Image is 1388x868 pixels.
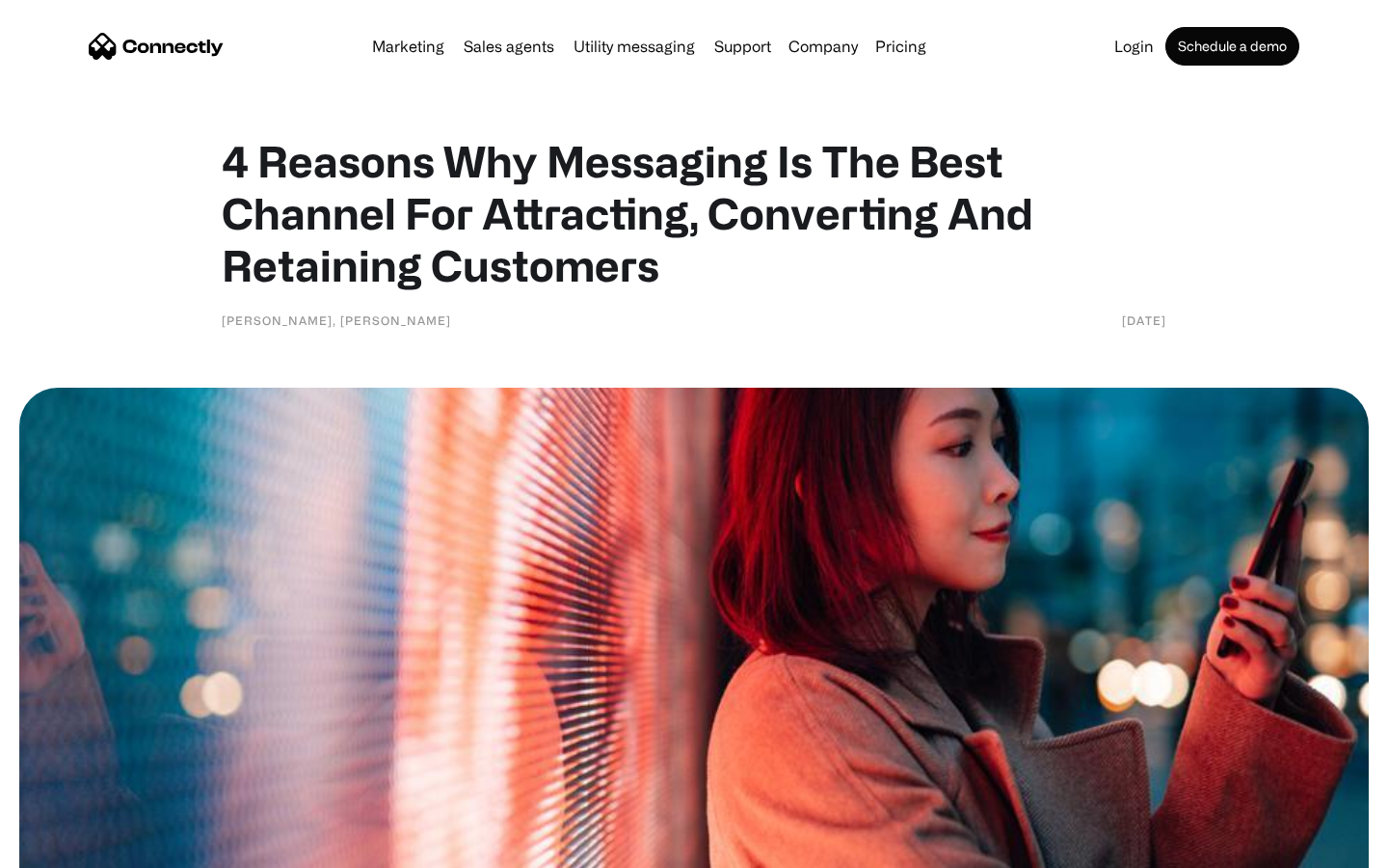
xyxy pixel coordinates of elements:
a: Pricing [867,39,934,54]
ul: Language list [39,834,116,861]
a: Utility messaging [566,39,703,54]
a: Support [707,39,779,54]
a: Schedule a demo [1165,27,1299,66]
a: Sales agents [456,39,562,54]
a: Login [1107,39,1161,54]
h1: 4 Reasons Why Messaging Is The Best Channel For Attracting, Converting And Retaining Customers [222,135,1166,291]
a: Marketing [364,39,452,54]
div: [DATE] [1122,311,1166,330]
div: Company [788,33,858,60]
aside: Language selected: English [19,834,116,861]
div: [PERSON_NAME], [PERSON_NAME] [222,311,451,330]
